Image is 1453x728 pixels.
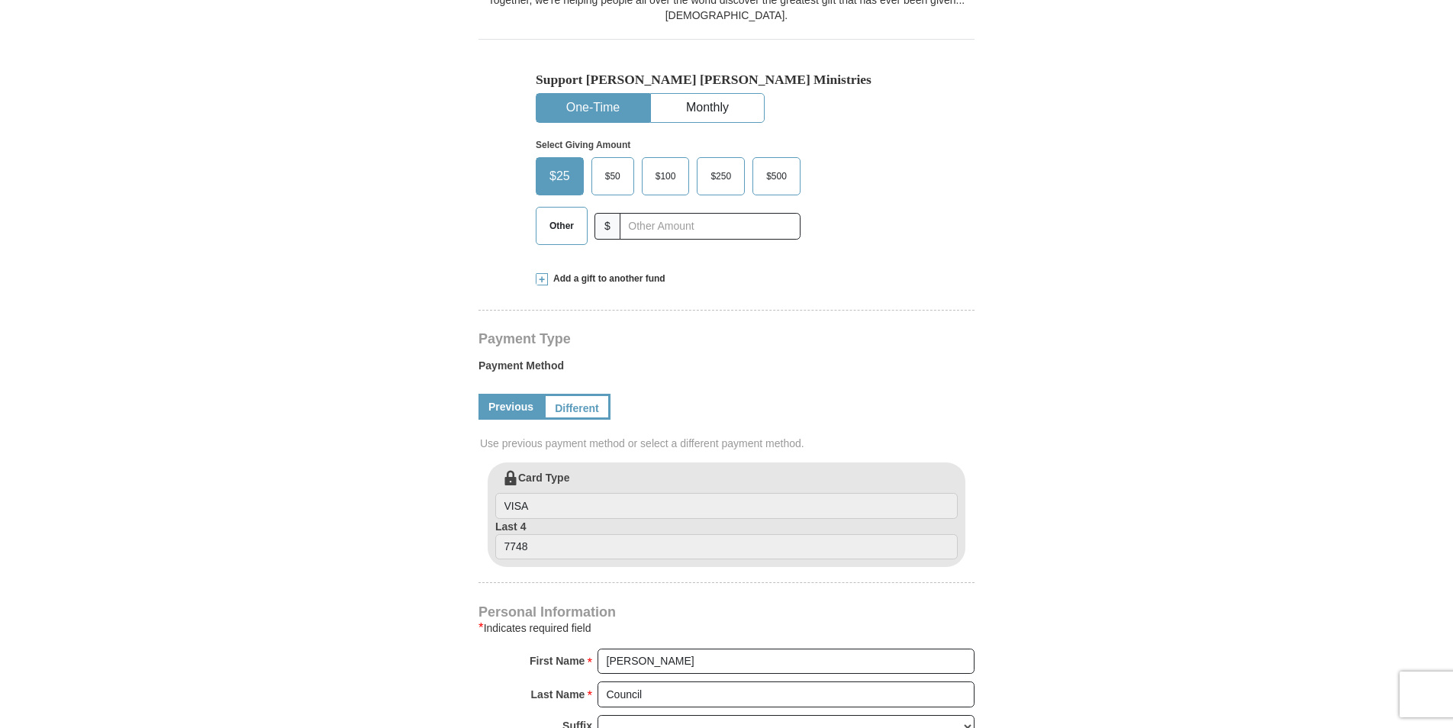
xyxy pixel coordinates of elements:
[480,436,976,451] span: Use previous payment method or select a different payment method.
[495,493,958,519] input: Card Type
[530,650,585,672] strong: First Name
[478,606,975,618] h4: Personal Information
[478,358,975,381] label: Payment Method
[536,94,649,122] button: One-Time
[478,333,975,345] h4: Payment Type
[542,165,578,188] span: $25
[536,140,630,150] strong: Select Giving Amount
[495,470,958,519] label: Card Type
[594,213,620,240] span: $
[543,394,611,420] a: Different
[651,94,764,122] button: Monthly
[648,165,684,188] span: $100
[531,684,585,705] strong: Last Name
[620,213,801,240] input: Other Amount
[548,272,665,285] span: Add a gift to another fund
[598,165,628,188] span: $50
[536,72,917,88] h5: Support [PERSON_NAME] [PERSON_NAME] Ministries
[759,165,794,188] span: $500
[703,165,739,188] span: $250
[478,619,975,637] div: Indicates required field
[495,534,958,560] input: Last 4
[478,394,543,420] a: Previous
[542,214,582,237] span: Other
[495,519,958,560] label: Last 4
